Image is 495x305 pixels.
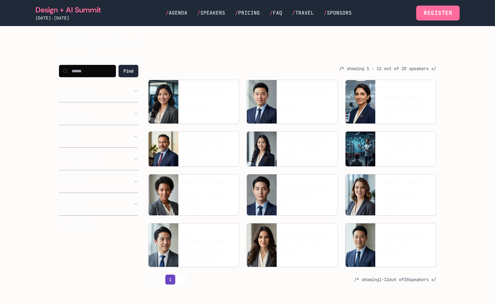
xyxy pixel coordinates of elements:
[416,6,460,20] a: Register
[282,244,332,250] p: / VP of Product Design
[238,10,260,16] span: Pricing
[282,233,332,241] h3: [PERSON_NAME]
[380,204,431,210] p: Spotify
[183,137,234,145] h3: [PERSON_NAME]
[148,276,158,283] span: Page
[247,223,277,267] img: Jennifer Davis headshot
[183,248,234,254] p: / Research Scientist
[282,155,332,161] p: Google
[346,223,375,267] img: Robert Kim headshot
[324,9,352,17] a: /Sponsors
[247,132,277,166] img: Lisa Zhang headshot
[324,10,327,16] span: /
[59,153,138,165] button: Areas of Interest
[380,105,431,111] p: / Director of Creative AI
[380,191,431,203] p: / Head of Design Research
[247,80,277,123] img: Marcus Chen headshot
[354,277,436,282] span: /* showing 1 - 12 out of 20 speakers */
[270,9,282,17] a: /FAQ
[59,85,138,97] button: Session Track
[346,174,375,215] img: Amanda Foster headshot
[59,175,138,188] button: Technologies
[183,204,234,210] p: Pentagram
[183,155,234,161] p: Airbnb
[178,275,188,285] button: 2
[59,35,436,50] h2: All Speakers
[169,10,187,16] span: Agenda
[183,108,234,114] p: Figma
[339,66,436,71] span: /* showing 1 - 12 out of 20 speakers */
[166,9,187,17] a: /Agenda
[327,10,352,16] span: Sponsors
[282,148,332,154] p: / Principal UX Designer
[295,10,314,16] span: Travel
[149,132,178,166] img: James Rodriguez headshot
[166,10,169,16] span: /
[183,191,234,203] p: / Founder & Creative Director
[59,130,138,142] button: Industry
[380,112,431,119] p: OpenAI
[197,9,225,17] a: /Speakers
[346,80,375,123] img: Dr. Priya Sharma headshot
[346,132,375,166] img: Alex Thompson headshot
[183,179,234,188] h3: [PERSON_NAME]
[380,137,431,145] h3: [PERSON_NAME]
[197,10,200,16] span: /
[292,9,314,17] a: /Travel
[35,5,101,15] a: Design + AI Summit
[282,101,332,107] p: / Head of AI Design
[59,221,96,227] button: [Clear filters]
[282,89,332,98] h3: [PERSON_NAME]
[183,228,234,246] h3: Dr. [PERSON_NAME]
[380,244,431,250] p: / Design Director
[282,182,332,191] h3: [PERSON_NAME]
[149,80,178,123] img: Sarah Kim headshot
[282,194,332,200] p: / Design Partner
[165,275,175,285] button: 1
[282,108,332,114] p: Adobe
[273,10,282,16] span: FAQ
[270,10,273,16] span: /
[183,89,234,98] h3: [PERSON_NAME]
[183,101,234,107] p: / Chief Design Officer
[282,251,332,258] p: Slack
[59,107,138,120] button: Session Type
[235,10,238,16] span: /
[292,10,295,16] span: /
[235,9,260,17] a: /Pricing
[149,223,178,267] img: Dr. Michael Liu headshot
[380,251,431,258] p: Netflix
[282,201,332,207] p: IDEO
[380,179,431,188] h3: [PERSON_NAME]
[380,233,431,241] h3: [PERSON_NAME]
[380,148,431,154] p: / ML Engineering Lead
[149,174,178,215] img: Rachel Williams headshot
[200,10,225,16] span: Speakers
[183,256,234,262] p: MIT Media Lab
[118,65,138,77] button: Find
[59,198,138,210] button: Sort Results
[247,174,277,215] img: David Park headshot
[282,137,332,145] h3: [PERSON_NAME]
[380,155,431,161] p: Google
[380,85,431,102] h3: Dr. [PERSON_NAME]
[183,148,234,154] p: / VP of Design Systems
[35,15,101,21] div: [DATE]-[DATE]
